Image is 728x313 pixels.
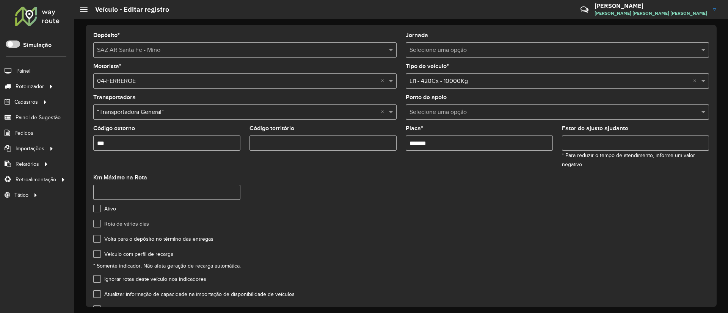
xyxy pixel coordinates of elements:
[16,176,56,184] span: Retroalimentação
[93,93,136,102] label: Transportadora
[88,5,169,14] h2: Veículo - Editar registro
[249,124,294,133] label: Código território
[406,31,428,40] label: Jornada
[93,250,173,258] label: Veículo com perfil de recarga
[595,2,707,9] h3: [PERSON_NAME]
[16,67,30,75] span: Painel
[562,124,628,133] label: Fator de ajuste ajudante
[16,160,39,168] span: Relatórios
[93,205,116,213] label: Ativo
[93,31,120,40] label: Depósito
[93,275,206,283] label: Ignorar rotas deste veículo nos indicadores
[93,235,213,243] label: Volta para o depósito no término das entregas
[381,107,387,117] span: Clear all
[16,83,44,90] span: Roteirizador
[562,153,695,167] small: * Para reduzir o tempo de atendimento, informe um valor negativo
[93,173,147,182] label: Km Máximo na Rota
[381,76,387,86] span: Clear all
[14,98,38,106] span: Cadastros
[93,263,241,269] small: * Somente indicador. Não afeta geração de recarga automática.
[14,191,28,199] span: Tático
[93,220,149,228] label: Rota de vários dias
[16,114,61,121] span: Painel de Sugestão
[16,145,44,153] span: Importações
[406,124,423,133] label: Placa
[576,2,593,18] a: Contato Rápido
[93,290,295,298] label: Atualizar informação de capacidade na importação de disponibilidade de veículos
[23,40,52,50] label: Simulação
[406,93,447,102] label: Ponto de apoio
[406,62,449,71] label: Tipo de veículo
[93,124,135,133] label: Código externo
[595,10,707,17] span: [PERSON_NAME] [PERSON_NAME] [PERSON_NAME]
[93,62,121,71] label: Motorista
[693,76,700,86] span: Clear all
[14,129,33,137] span: Pedidos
